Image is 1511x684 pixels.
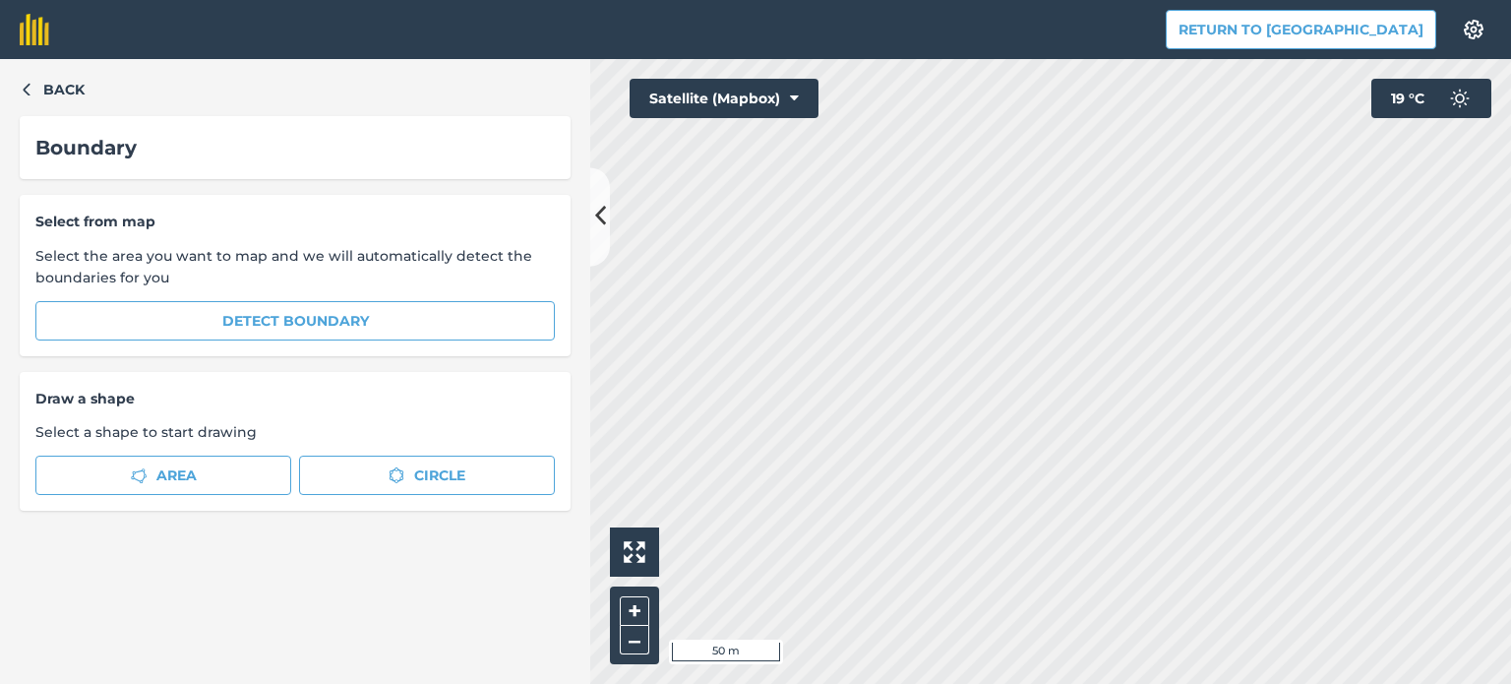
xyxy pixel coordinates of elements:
[35,211,555,232] span: Select from map
[35,132,555,163] div: Boundary
[35,388,555,409] span: Draw a shape
[1371,79,1491,118] button: 19 °C
[630,79,818,118] button: Satellite (Mapbox)
[414,465,465,486] span: Circle
[624,541,645,563] img: Four arrows, one pointing top left, one top right, one bottom right and the last bottom left
[35,301,555,341] button: Detect boundary
[1440,79,1480,118] img: svg+xml;base64,PD94bWwgdmVyc2lvbj0iMS4wIiBlbmNvZGluZz0idXRmLTgiPz4KPCEtLSBHZW5lcmF0b3I6IEFkb2JlIE...
[35,456,291,495] button: Area
[156,465,197,486] span: Area
[1462,20,1485,39] img: A cog icon
[620,626,649,654] button: –
[20,79,85,100] button: Back
[35,245,555,289] span: Select the area you want to map and we will automatically detect the boundaries for you
[20,14,49,45] img: fieldmargin Logo
[299,456,555,495] button: Circle
[620,596,649,626] button: +
[43,79,85,100] span: Back
[35,421,555,443] span: Select a shape to start drawing
[1166,10,1436,49] button: Return to [GEOGRAPHIC_DATA]
[1391,79,1424,118] span: 19 ° C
